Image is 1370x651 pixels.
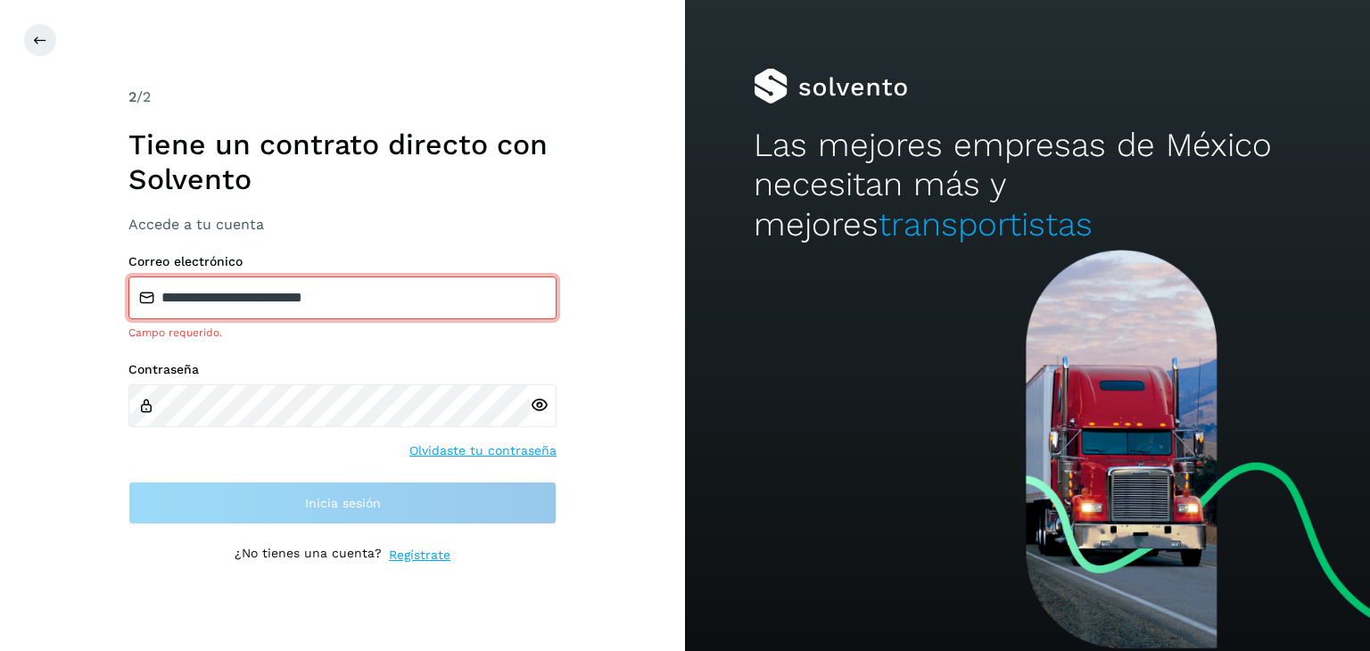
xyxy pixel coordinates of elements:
h3: Accede a tu cuenta [128,216,557,233]
h2: Las mejores empresas de México necesitan más y mejores [754,126,1301,244]
h1: Tiene un contrato directo con Solvento [128,128,557,196]
label: Contraseña [128,362,557,377]
div: /2 [128,87,557,108]
p: ¿No tienes una cuenta? [235,546,382,564]
span: transportistas [879,205,1093,243]
label: Correo electrónico [128,254,557,269]
span: Inicia sesión [305,497,381,509]
a: Regístrate [389,546,450,564]
a: Olvidaste tu contraseña [409,441,557,460]
div: Campo requerido. [128,325,557,341]
button: Inicia sesión [128,482,557,524]
span: 2 [128,88,136,105]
